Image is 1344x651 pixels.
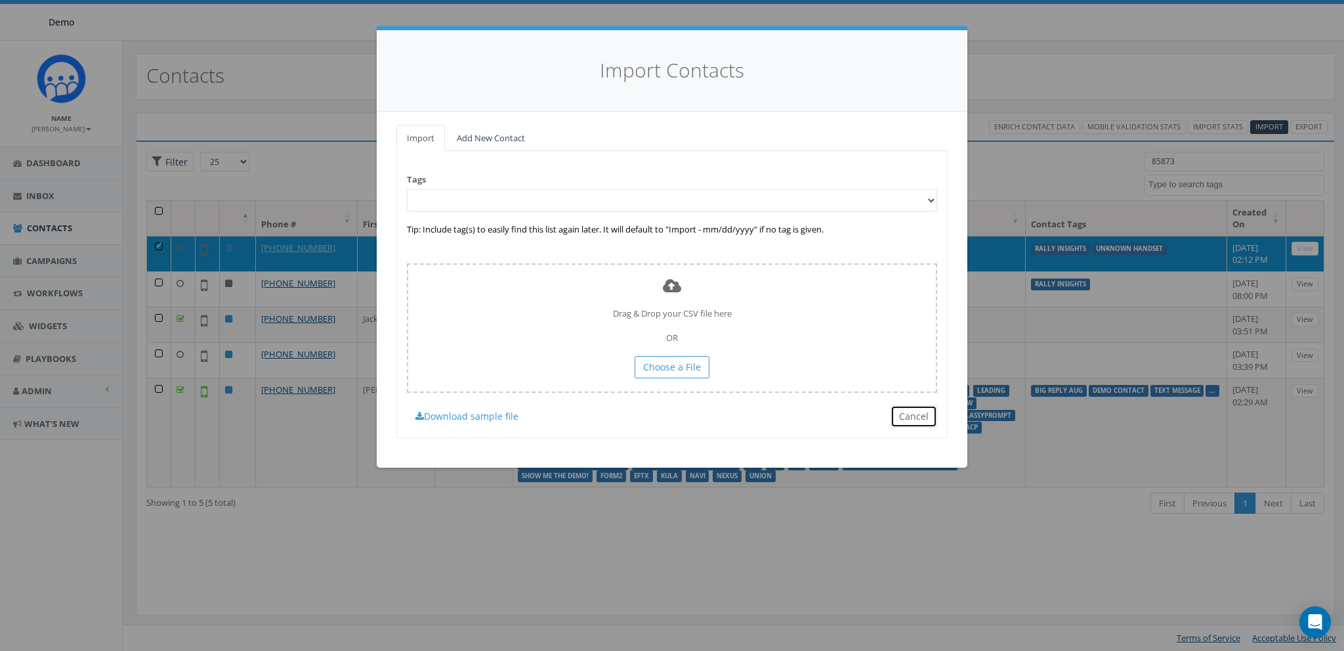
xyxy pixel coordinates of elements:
[407,263,937,393] div: Drag & Drop your CSV file here
[643,361,701,373] span: Choose a File
[1299,606,1331,638] div: Open Intercom Messenger
[891,405,937,428] button: Cancel
[446,125,535,152] a: Add New Contact
[396,56,948,85] h4: Import Contacts
[407,223,824,236] label: Tip: Include tag(s) to easily find this list again later. It will default to "Import - mm/dd/yyyy...
[407,405,527,428] a: Download sample file
[666,332,678,344] span: OR
[396,125,445,152] a: Import
[407,173,426,186] label: Tags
